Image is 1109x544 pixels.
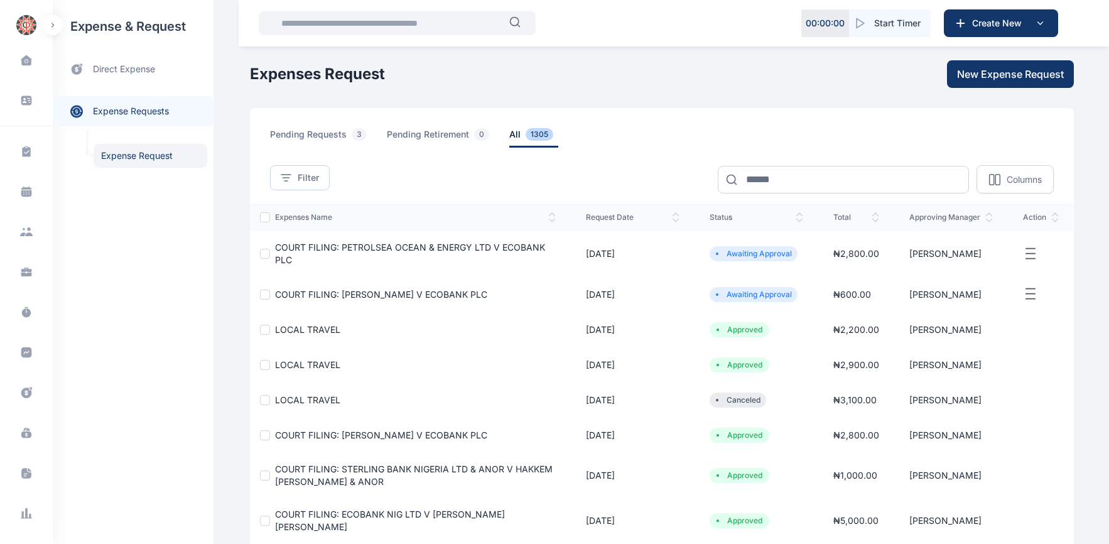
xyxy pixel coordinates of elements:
[509,128,558,148] span: all
[275,289,487,300] a: COURT FILING: [PERSON_NAME] V ECOBANK PLC
[833,248,879,259] span: ₦ 2,800.00
[894,498,1008,543] td: [PERSON_NAME]
[833,394,877,405] span: ₦ 3,100.00
[806,17,845,30] p: 00 : 00 : 00
[571,276,695,312] td: [DATE]
[53,86,214,126] div: expense requests
[275,394,340,405] a: LOCAL TRAVEL
[275,464,553,487] a: COURT FILING: STERLING BANK NIGERIA LTD & ANOR V HAKKEM [PERSON_NAME] & ANOR
[53,53,214,86] a: direct expense
[894,276,1008,312] td: [PERSON_NAME]
[571,312,695,347] td: [DATE]
[715,325,764,335] li: Approved
[715,471,764,481] li: Approved
[833,470,877,481] span: ₦ 1,000.00
[894,418,1008,453] td: [PERSON_NAME]
[94,144,207,168] a: Expense Request
[586,212,679,222] span: request date
[1023,212,1059,222] span: action
[909,212,993,222] span: approving manager
[849,9,931,37] button: Start Timer
[571,453,695,498] td: [DATE]
[474,128,489,141] span: 0
[894,231,1008,276] td: [PERSON_NAME]
[715,516,764,526] li: Approved
[250,64,385,84] h1: Expenses Request
[710,212,803,222] span: status
[894,347,1008,383] td: [PERSON_NAME]
[387,128,509,148] a: pending retirement0
[571,231,695,276] td: [DATE]
[298,171,319,184] span: Filter
[509,128,573,148] a: all1305
[715,430,764,440] li: Approved
[833,212,879,222] span: total
[833,359,879,370] span: ₦ 2,900.00
[944,9,1058,37] button: Create New
[967,17,1032,30] span: Create New
[571,383,695,418] td: [DATE]
[947,60,1074,88] button: New Expense Request
[715,249,793,259] li: Awaiting Approval
[526,128,553,141] span: 1305
[1007,173,1042,186] p: Columns
[275,359,340,370] a: LOCAL TRAVEL
[976,165,1054,193] button: Columns
[715,290,793,300] li: Awaiting Approval
[571,347,695,383] td: [DATE]
[387,128,494,148] span: pending retirement
[833,324,879,335] span: ₦ 2,200.00
[715,360,764,370] li: Approved
[275,430,487,440] a: COURT FILING: [PERSON_NAME] V ECOBANK PLC
[275,212,556,222] span: expenses Name
[894,312,1008,347] td: [PERSON_NAME]
[275,324,340,335] a: LOCAL TRAVEL
[270,128,372,148] span: pending requests
[715,395,761,405] li: Canceled
[894,383,1008,418] td: [PERSON_NAME]
[894,453,1008,498] td: [PERSON_NAME]
[270,128,387,148] a: pending requests3
[571,498,695,543] td: [DATE]
[833,515,879,526] span: ₦ 5,000.00
[874,17,921,30] span: Start Timer
[93,63,155,76] span: direct expense
[833,430,879,440] span: ₦ 2,800.00
[270,165,330,190] button: Filter
[275,242,545,265] a: COURT FILING: PETROLSEA OCEAN & ENERGY LTD V ECOBANK PLC
[275,509,505,532] a: COURT FILING: ECOBANK NIG LTD V [PERSON_NAME] [PERSON_NAME]
[53,96,214,126] a: expense requests
[957,67,1064,82] span: New Expense Request
[352,128,367,141] span: 3
[833,289,871,300] span: ₦ 600.00
[571,418,695,453] td: [DATE]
